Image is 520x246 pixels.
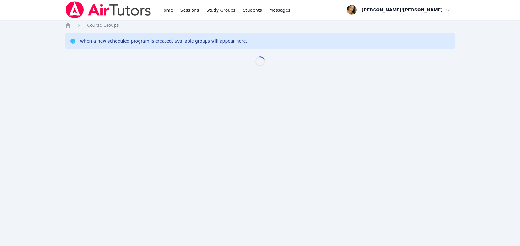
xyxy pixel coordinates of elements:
[87,22,119,28] a: Course Groups
[65,22,455,28] nav: Breadcrumb
[87,23,119,28] span: Course Groups
[80,38,247,44] div: When a new scheduled program is created, available groups will appear here.
[65,1,152,18] img: Air Tutors
[269,7,290,13] span: Messages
